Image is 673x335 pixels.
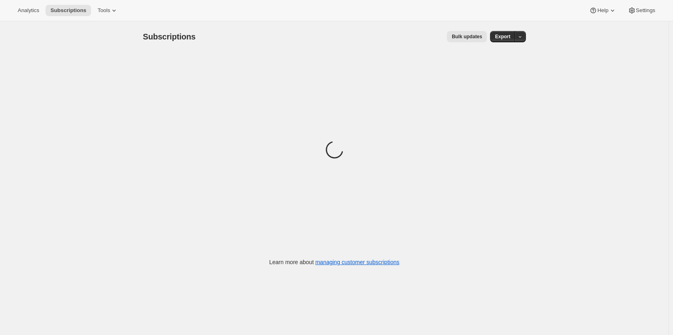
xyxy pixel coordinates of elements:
[490,31,515,42] button: Export
[18,7,39,14] span: Analytics
[98,7,110,14] span: Tools
[623,5,660,16] button: Settings
[143,32,196,41] span: Subscriptions
[597,7,608,14] span: Help
[636,7,655,14] span: Settings
[584,5,621,16] button: Help
[93,5,123,16] button: Tools
[46,5,91,16] button: Subscriptions
[50,7,86,14] span: Subscriptions
[315,259,399,265] a: managing customer subscriptions
[495,33,510,40] span: Export
[269,258,399,266] p: Learn more about
[13,5,44,16] button: Analytics
[447,31,487,42] button: Bulk updates
[452,33,482,40] span: Bulk updates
